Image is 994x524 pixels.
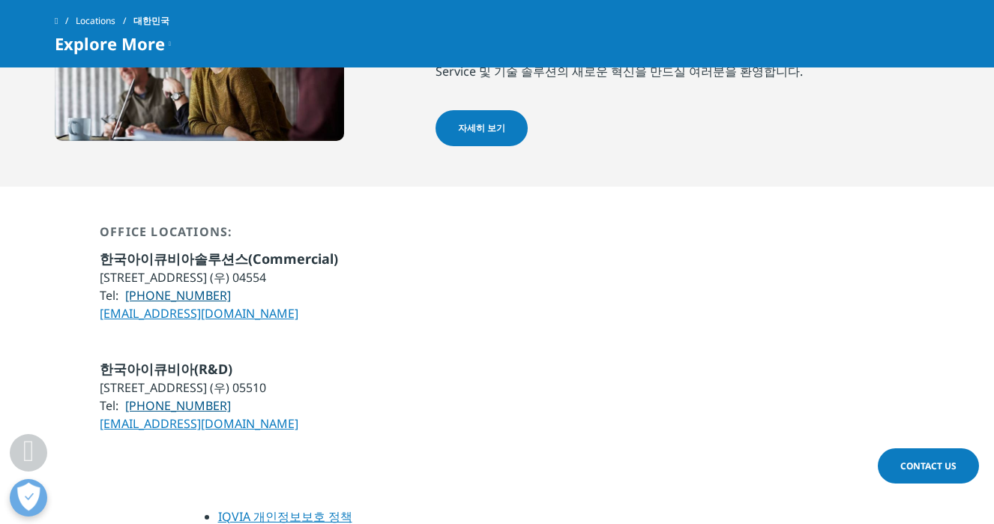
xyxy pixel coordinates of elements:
[100,379,298,397] li: [STREET_ADDRESS] (우) 05510
[100,397,118,414] span: Tel:
[133,7,169,34] span: 대한민국
[100,287,118,304] span: Tel:
[125,287,231,304] a: [PHONE_NUMBER]
[458,121,505,135] span: 자세히 보기
[100,305,298,322] a: [EMAIL_ADDRESS][DOMAIN_NAME]
[900,460,957,472] span: Contact Us
[76,7,133,34] a: Locations
[100,360,232,378] span: 한국아이큐비아(R&D)
[436,26,939,110] div: 저희와 핵심 가치를 공유하고 더욱 건강한 세상을 위해 함께 노력하실 한국 아이큐비아 팀원을 모집합니다. Human Data Science의 전문가로서 헬스케어 빅데이터, 임상...
[100,250,338,268] span: 한국아이큐비아솔루션스(Commercial)
[100,415,298,432] a: [EMAIL_ADDRESS][DOMAIN_NAME]
[55,34,165,52] span: Explore More
[10,479,47,517] button: 개방형 기본 설정
[125,397,231,414] a: [PHONE_NUMBER]
[100,224,338,250] div: Office Locations:
[878,448,979,484] a: Contact Us
[100,268,338,286] li: [STREET_ADDRESS] (우) 04554
[436,110,528,146] a: 자세히 보기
